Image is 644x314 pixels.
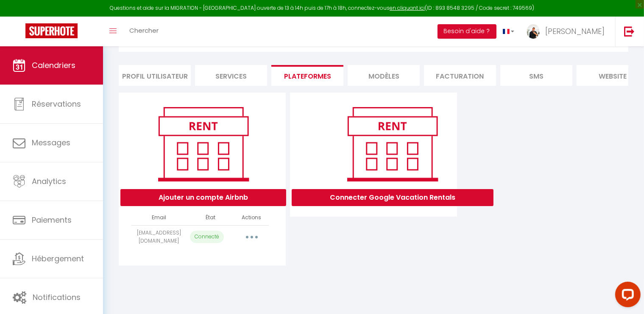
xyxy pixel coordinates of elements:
li: MODÈLES [348,65,420,86]
button: Besoin d'aide ? [438,24,496,39]
a: Chercher [123,17,165,46]
a: en cliquant ici [390,4,425,11]
th: Actions [234,210,269,225]
li: Services [195,65,267,86]
li: Facturation [424,65,496,86]
li: Plateformes [271,65,343,86]
span: Chercher [129,26,159,35]
img: logout [624,26,635,37]
img: rent.png [149,103,257,185]
span: Paiements [32,215,72,225]
img: Super Booking [25,23,78,38]
span: [PERSON_NAME] [545,26,605,37]
button: Ajouter un compte Airbnb [120,189,286,206]
p: Connecté [190,231,224,243]
span: Hébergement [32,253,84,264]
iframe: LiveChat chat widget [608,278,644,314]
span: Analytics [32,176,66,187]
button: Connecter Google Vacation Rentals [292,189,493,206]
img: rent.png [338,103,446,185]
img: ... [527,24,540,39]
span: Calendriers [32,60,75,71]
th: Email [131,210,187,225]
li: Profil Utilisateur [119,65,191,86]
th: État [187,210,234,225]
a: ... [PERSON_NAME] [521,17,615,46]
td: [EMAIL_ADDRESS][DOMAIN_NAME] [131,225,187,249]
li: SMS [500,65,572,86]
span: Notifications [33,292,81,303]
span: Réservations [32,99,81,109]
span: Messages [32,137,70,148]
